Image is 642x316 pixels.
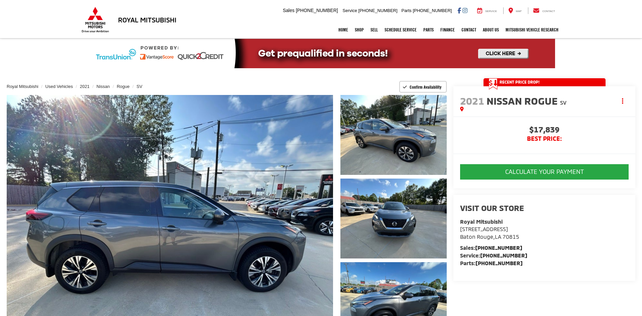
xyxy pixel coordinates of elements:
span: 70815 [503,233,519,240]
a: SV [136,84,142,89]
button: Actions [617,95,629,107]
a: Expand Photo 1 [340,95,447,175]
strong: Sales: [460,244,522,251]
span: Contact [542,10,555,13]
a: Shop [351,21,367,38]
strong: Parts: [460,260,523,266]
span: Nissan Rogue [487,95,560,107]
span: BEST PRICE: [460,135,629,142]
img: Quick2Credit [87,39,555,68]
a: [PHONE_NUMBER] [475,260,523,266]
span: [PHONE_NUMBER] [413,8,452,13]
h3: Royal Mitsubishi [118,16,177,23]
a: Parts: Opens in a new tab [420,21,437,38]
a: Royal Mitsubishi [7,84,38,89]
strong: Service: [460,252,527,258]
a: Used Vehicles [45,84,73,89]
span: SV [560,99,566,106]
strong: Royal Mitsubishi [460,218,503,225]
span: Map [516,10,522,13]
span: Service [485,10,497,13]
a: Sell [367,21,381,38]
span: 2021 [460,95,484,107]
span: Recent Price Drop! [500,79,540,85]
a: Map [503,7,527,14]
span: [PHONE_NUMBER] [296,8,338,13]
img: Mitsubishi [80,7,110,33]
a: [PHONE_NUMBER] [475,244,522,251]
a: Nissan [97,84,110,89]
a: Mitsubishi Vehicle Research [502,21,562,38]
a: Service [472,7,502,14]
a: [PHONE_NUMBER] [480,252,527,258]
span: dropdown dots [622,98,623,104]
a: About Us [479,21,502,38]
span: Service [343,8,357,13]
img: 2021 Nissan Rogue SV [339,178,448,259]
a: Facebook: Click to visit our Facebook page [457,8,461,13]
a: Finance [437,21,458,38]
a: Contact [528,7,560,14]
span: Baton Rouge [460,233,493,240]
button: Confirm Availability [399,81,447,93]
h2: Visit our Store [460,204,629,212]
a: Expand Photo 2 [340,179,447,258]
img: 2021 Nissan Rogue SV [339,94,448,176]
span: Get Price Drop Alert [489,78,498,90]
a: Instagram: Click to visit our Instagram page [462,8,467,13]
span: Sales [283,8,295,13]
span: , [460,233,519,240]
a: Schedule Service: Opens in a new tab [381,21,420,38]
span: [STREET_ADDRESS] [460,226,508,232]
span: $17,839 [460,125,629,135]
a: Home [335,21,351,38]
a: Rogue [117,84,129,89]
span: LA [495,233,501,240]
span: Confirm Availability [410,84,441,90]
a: [STREET_ADDRESS] Baton Rouge,LA 70815 [460,226,519,240]
span: Parts [401,8,411,13]
a: Contact [458,21,479,38]
span: [PHONE_NUMBER] [358,8,398,13]
a: 2021 [80,84,90,89]
button: CALCULATE YOUR PAYMENT [460,164,629,180]
a: Get Price Drop Alert Recent Price Drop! [484,78,606,86]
